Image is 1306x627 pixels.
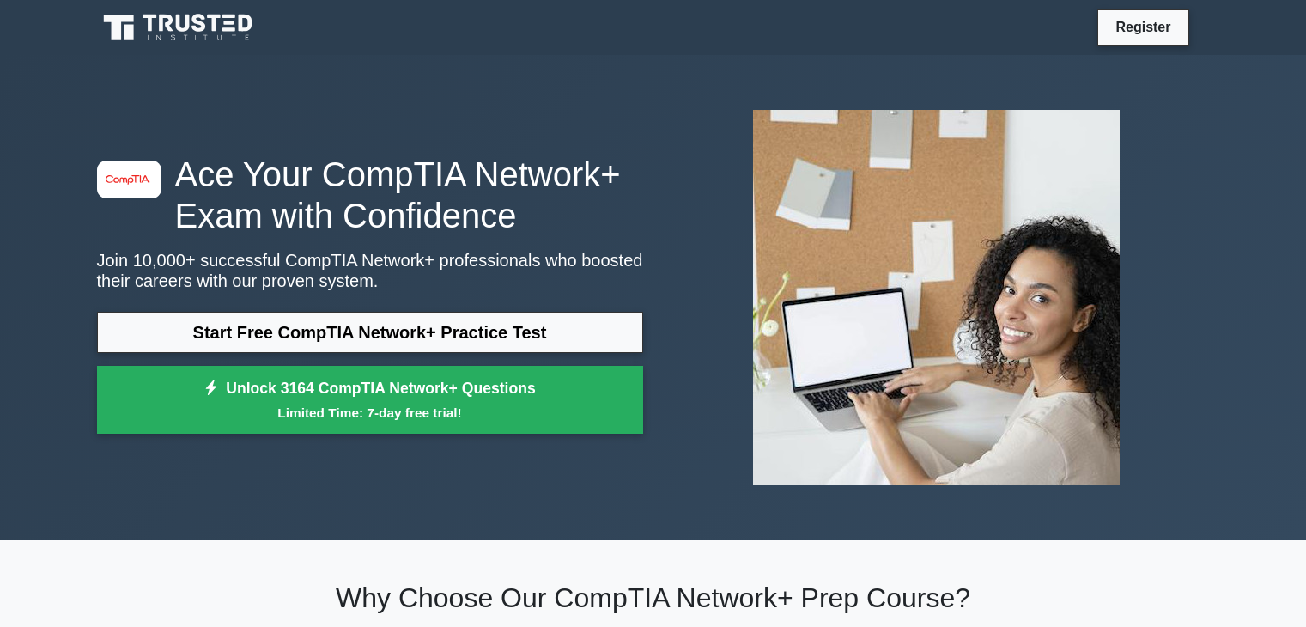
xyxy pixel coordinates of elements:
p: Join 10,000+ successful CompTIA Network+ professionals who boosted their careers with our proven ... [97,250,643,291]
a: Start Free CompTIA Network+ Practice Test [97,312,643,353]
a: Register [1105,16,1181,38]
h2: Why Choose Our CompTIA Network+ Prep Course? [97,581,1210,614]
small: Limited Time: 7-day free trial! [118,403,622,423]
a: Unlock 3164 CompTIA Network+ QuestionsLimited Time: 7-day free trial! [97,366,643,435]
h1: Ace Your CompTIA Network+ Exam with Confidence [97,154,643,236]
